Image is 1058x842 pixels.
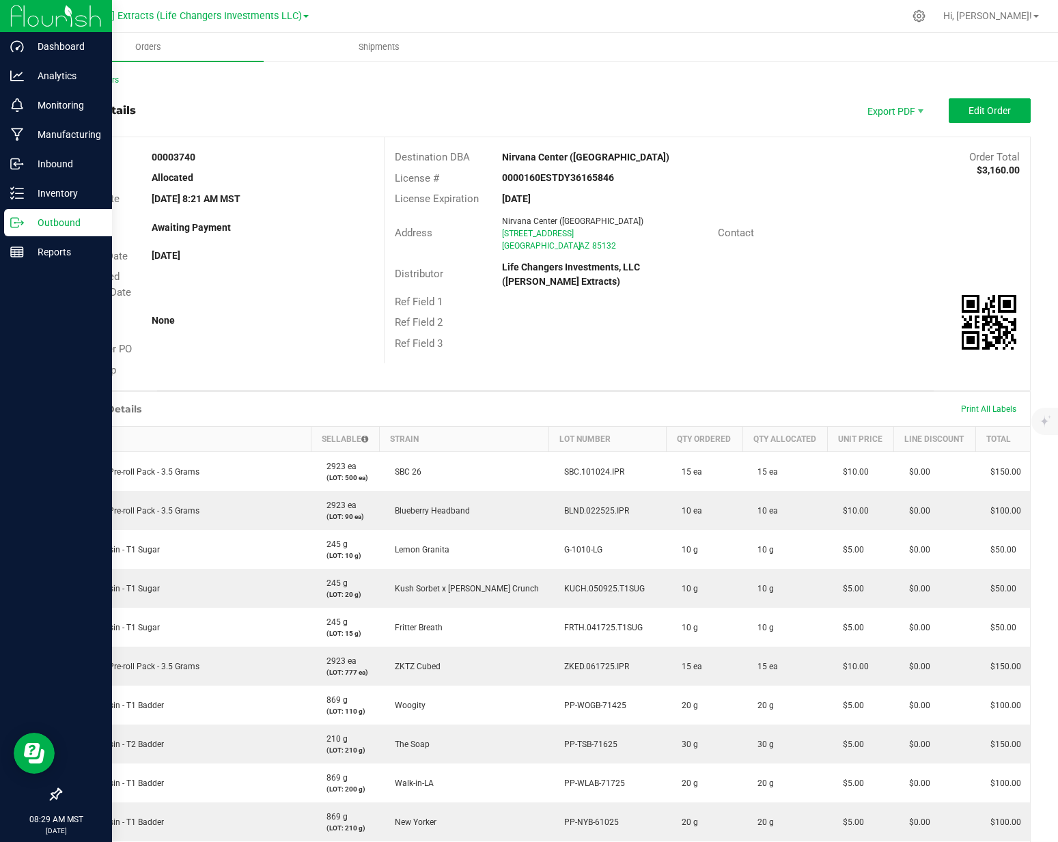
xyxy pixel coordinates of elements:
[24,68,106,84] p: Analytics
[10,216,24,229] inline-svg: Outbound
[549,427,667,452] th: Lot Number
[502,193,531,204] strong: [DATE]
[579,241,589,251] span: AZ
[10,157,24,171] inline-svg: Inbound
[836,817,864,827] span: $5.00
[388,623,443,632] span: Fritter Breath
[320,656,357,666] span: 2923 ea
[977,165,1020,176] strong: $3,160.00
[557,701,626,710] span: PP-WOGB-71425
[388,584,539,593] span: Kush Sorbet x [PERSON_NAME] Crunch
[388,506,470,516] span: Blueberry Headband
[969,105,1011,116] span: Edit Order
[320,501,357,510] span: 2923 ea
[557,662,629,671] span: ZKED.061725.IPR
[320,734,348,744] span: 210 g
[836,467,869,477] span: $10.00
[984,778,1021,788] span: $100.00
[962,295,1016,350] qrcode: 00003740
[395,316,443,328] span: Ref Field 2
[24,156,106,172] p: Inbound
[33,33,264,61] a: Orders
[395,151,470,163] span: Destination DBA
[836,506,869,516] span: $10.00
[320,667,372,677] p: (LOT: 777 ea)
[969,151,1020,163] span: Order Total
[70,778,164,788] span: Cured Resin - T1 Badder
[557,740,617,749] span: PP-TSB-71625
[320,695,348,705] span: 869 g
[10,128,24,141] inline-svg: Manufacturing
[320,773,348,783] span: 869 g
[24,214,106,231] p: Outbound
[24,244,106,260] p: Reports
[320,578,348,588] span: 245 g
[902,701,930,710] span: $0.00
[388,467,421,477] span: SBC 26
[962,295,1016,350] img: Scan me!
[557,467,624,477] span: SBC.101024.IPR
[395,227,432,239] span: Address
[388,740,430,749] span: The Soap
[70,506,199,516] span: Iced Out Pre-roll Pack - 3.5 Grams
[751,545,774,555] span: 10 g
[742,427,827,452] th: Qty Allocated
[853,98,935,123] li: Export PDF
[836,662,869,671] span: $10.00
[667,427,742,452] th: Qty Ordered
[24,185,106,201] p: Inventory
[675,740,698,749] span: 30 g
[751,778,774,788] span: 20 g
[24,38,106,55] p: Dashboard
[557,817,619,827] span: PP-NYB-61025
[320,628,372,638] p: (LOT: 15 g)
[902,545,930,555] span: $0.00
[320,617,348,627] span: 245 g
[40,10,302,22] span: [PERSON_NAME] Extracts (Life Changers Investments LLC)
[70,623,160,632] span: Cured Resin - T1 Sugar
[340,41,418,53] span: Shipments
[751,623,774,632] span: 10 g
[675,545,698,555] span: 10 g
[984,584,1016,593] span: $50.00
[828,427,894,452] th: Unit Price
[70,584,160,593] span: Cured Resin - T1 Sugar
[502,152,669,163] strong: Nirvana Center ([GEOGRAPHIC_DATA])
[61,427,311,452] th: Item
[984,506,1021,516] span: $100.00
[320,550,372,561] p: (LOT: 10 g)
[894,427,975,452] th: Line Discount
[751,467,778,477] span: 15 ea
[320,784,372,794] p: (LOT: 200 g)
[10,69,24,83] inline-svg: Analytics
[152,193,240,204] strong: [DATE] 8:21 AM MST
[975,427,1030,452] th: Total
[320,745,372,755] p: (LOT: 210 g)
[10,98,24,112] inline-svg: Monitoring
[14,733,55,774] iframe: Resource center
[388,701,426,710] span: Woogity
[388,817,436,827] span: New Yorker
[320,473,372,483] p: (LOT: 500 ea)
[388,662,441,671] span: ZKTZ Cubed
[557,623,643,632] span: FRTH.041725.T1SUG
[557,778,625,788] span: PP-WLAB-71725
[675,467,702,477] span: 15 ea
[502,216,643,226] span: Nirvana Center ([GEOGRAPHIC_DATA])
[10,245,24,259] inline-svg: Reports
[902,584,930,593] span: $0.00
[70,467,199,477] span: Iced Out Pre-roll Pack - 3.5 Grams
[502,241,581,251] span: [GEOGRAPHIC_DATA]
[320,812,348,822] span: 869 g
[24,126,106,143] p: Manufacturing
[675,817,698,827] span: 20 g
[70,817,164,827] span: Cured Resin - T1 Badder
[395,268,443,280] span: Distributor
[264,33,495,61] a: Shipments
[6,826,106,836] p: [DATE]
[984,623,1016,632] span: $50.00
[751,584,774,593] span: 10 g
[751,701,774,710] span: 20 g
[117,41,180,53] span: Orders
[718,227,754,239] span: Contact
